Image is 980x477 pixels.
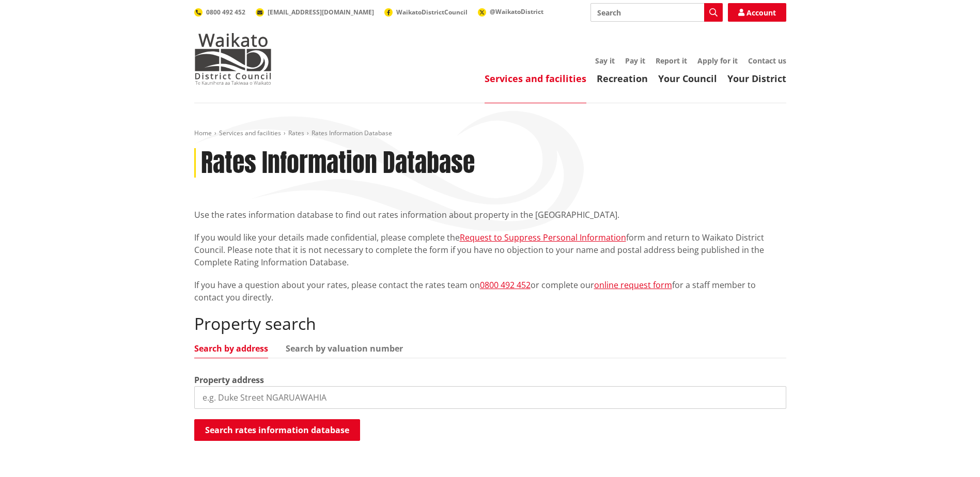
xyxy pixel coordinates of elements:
a: Services and facilities [219,129,281,137]
span: 0800 492 452 [206,8,245,17]
a: online request form [594,279,672,291]
a: Home [194,129,212,137]
a: 0800 492 452 [194,8,245,17]
span: @WaikatoDistrict [490,7,543,16]
a: Report it [656,56,687,66]
a: Say it [595,56,615,66]
a: Account [728,3,786,22]
h2: Property search [194,314,786,333]
p: Use the rates information database to find out rates information about property in the [GEOGRAPHI... [194,209,786,221]
a: Contact us [748,56,786,66]
button: Search rates information database [194,419,360,441]
a: Recreation [597,72,648,85]
h1: Rates Information Database [201,148,475,178]
span: [EMAIL_ADDRESS][DOMAIN_NAME] [268,8,374,17]
a: Services and facilities [485,72,586,85]
label: Property address [194,374,264,386]
a: WaikatoDistrictCouncil [384,8,468,17]
input: Search input [590,3,723,22]
input: e.g. Duke Street NGARUAWAHIA [194,386,786,409]
a: Pay it [625,56,645,66]
a: [EMAIL_ADDRESS][DOMAIN_NAME] [256,8,374,17]
a: 0800 492 452 [480,279,531,291]
a: Request to Suppress Personal Information [460,232,626,243]
a: Apply for it [697,56,738,66]
span: Rates Information Database [312,129,392,137]
a: @WaikatoDistrict [478,7,543,16]
a: Search by address [194,344,268,353]
nav: breadcrumb [194,129,786,138]
a: Search by valuation number [286,344,403,353]
a: Your District [727,72,786,85]
a: Rates [288,129,304,137]
span: WaikatoDistrictCouncil [396,8,468,17]
img: Waikato District Council - Te Kaunihera aa Takiwaa o Waikato [194,33,272,85]
p: If you have a question about your rates, please contact the rates team on or complete our for a s... [194,279,786,304]
a: Your Council [658,72,717,85]
p: If you would like your details made confidential, please complete the form and return to Waikato ... [194,231,786,268]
